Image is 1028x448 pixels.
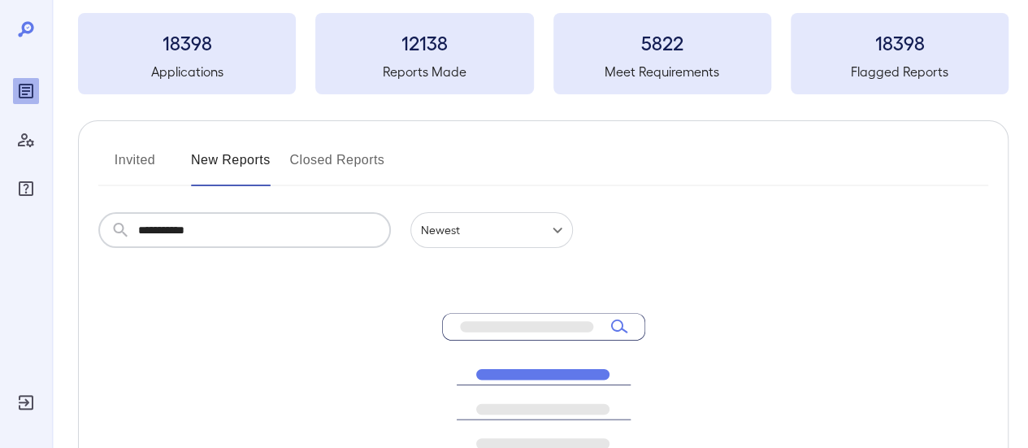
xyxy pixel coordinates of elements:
h5: Meet Requirements [553,62,771,81]
div: Newest [410,212,573,248]
div: Manage Users [13,127,39,153]
div: FAQ [13,176,39,202]
div: Reports [13,78,39,104]
button: New Reports [191,147,271,186]
h3: 12138 [315,29,533,55]
h3: 18398 [78,29,296,55]
summary: 18398Applications12138Reports Made5822Meet Requirements18398Flagged Reports [78,13,1008,94]
h3: 5822 [553,29,771,55]
h5: Applications [78,62,296,81]
button: Closed Reports [290,147,385,186]
h3: 18398 [791,29,1008,55]
div: Log Out [13,389,39,415]
button: Invited [98,147,171,186]
h5: Reports Made [315,62,533,81]
h5: Flagged Reports [791,62,1008,81]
